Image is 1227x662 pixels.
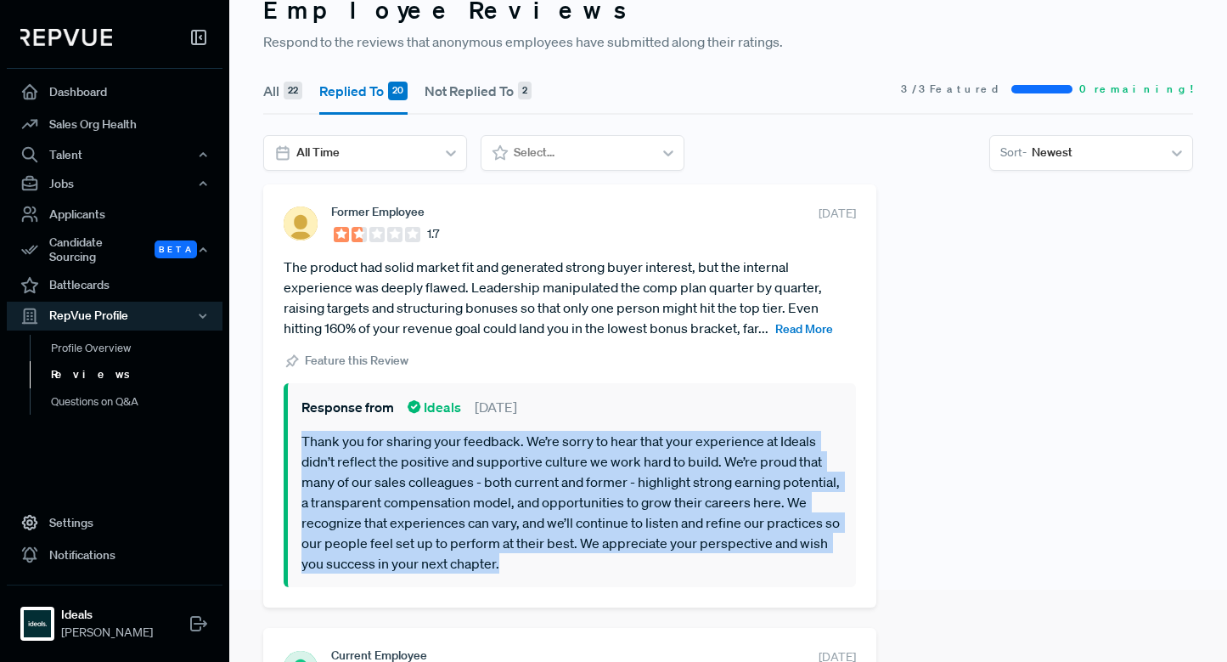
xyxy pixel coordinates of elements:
button: Candidate Sourcing Beta [7,230,222,269]
img: Ideals [24,610,51,637]
div: 22 [284,82,302,100]
button: Replied To 20 [319,67,408,115]
button: Talent [7,140,222,169]
a: IdealsIdeals[PERSON_NAME] [7,585,222,648]
button: RepVue Profile [7,302,222,331]
span: Current Employee [331,648,427,662]
span: 3 / 3 Featured [901,82,1005,97]
a: Questions on Q&A [30,388,245,416]
a: Applicants [7,198,222,230]
div: Candidate Sourcing [7,230,222,269]
article: The product had solid market fit and generated strong buyer interest, but the internal experience... [284,257,856,338]
button: Not Replied To 2 [425,67,532,115]
span: Former Employee [331,205,425,218]
a: Sales Org Health [7,108,222,140]
a: Reviews [30,361,245,388]
span: Feature this Review [305,352,408,370]
span: Beta [155,240,197,258]
span: [DATE] [819,205,856,223]
strong: Ideals [61,606,153,624]
a: Profile Overview [30,335,245,362]
a: Battlecards [7,269,222,302]
p: Respond to the reviews that anonymous employees have submitted along their ratings. [263,31,1193,52]
span: 0 remaining! [1079,82,1193,97]
a: Notifications [7,539,222,571]
button: Jobs [7,169,222,198]
span: Sort - [1000,144,1027,161]
span: [DATE] [475,397,517,417]
p: Thank you for sharing your feedback. We’re sorry to hear that your experience at Ideals didn’t re... [301,431,842,574]
span: Response from [301,397,394,417]
a: Dashboard [7,76,222,108]
span: Read More [775,321,833,337]
div: 2 [518,82,532,100]
a: Settings [7,506,222,539]
div: 20 [388,82,408,100]
button: All 22 [263,67,302,115]
span: Ideals [408,397,461,417]
span: [PERSON_NAME] [61,624,153,642]
span: 1.7 [427,225,439,243]
img: RepVue [20,29,112,46]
